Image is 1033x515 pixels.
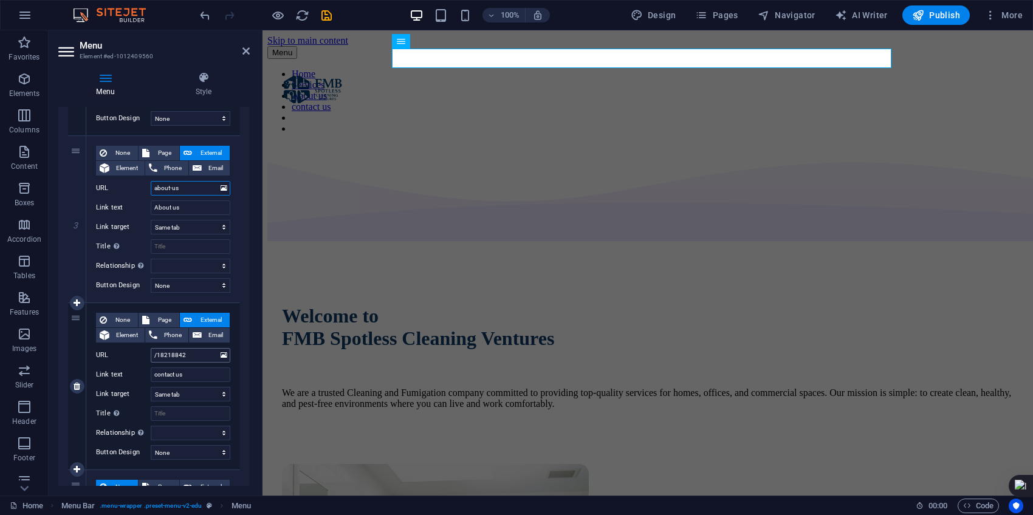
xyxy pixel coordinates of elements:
[139,480,179,494] button: Page
[912,9,960,21] span: Publish
[984,9,1023,21] span: More
[96,181,151,196] label: URL
[15,380,34,390] p: Slider
[9,125,39,135] p: Columns
[958,499,999,513] button: Code
[196,313,226,327] span: External
[96,161,145,176] button: Element
[113,328,141,343] span: Element
[758,9,815,21] span: Navigator
[15,198,35,208] p: Boxes
[205,328,226,343] span: Email
[145,328,188,343] button: Phone
[963,499,994,513] span: Code
[96,480,138,494] button: None
[151,239,230,254] input: Title
[189,328,230,343] button: Email
[902,5,970,25] button: Publish
[96,111,151,126] label: Button Design
[13,271,35,281] p: Tables
[9,52,39,62] p: Favorites
[157,72,250,97] h4: Style
[153,480,176,494] span: Page
[96,426,151,440] label: Relationship
[96,313,138,327] button: None
[207,502,212,509] i: This element is a customizable preset
[96,445,151,460] label: Button Design
[196,480,226,494] span: External
[232,499,251,513] span: Click to select. Double-click to edit
[180,146,230,160] button: External
[151,348,230,363] input: URL...
[189,161,230,176] button: Email
[96,239,151,254] label: Title
[151,181,230,196] input: URL...
[96,146,138,160] button: None
[12,344,37,353] p: Images
[145,161,188,176] button: Phone
[9,89,40,98] p: Elements
[1009,499,1023,513] button: Usercentrics
[113,161,141,176] span: Element
[111,480,134,494] span: None
[96,278,151,293] label: Button Design
[10,307,39,317] p: Features
[111,146,134,160] span: None
[11,162,38,171] p: Content
[100,499,202,513] span: . menu-wrapper .preset-menu-v2-edu
[80,40,250,51] h2: Menu
[10,499,43,513] a: Click to cancel selection. Double-click to open Pages
[753,5,820,25] button: Navigator
[96,328,145,343] button: Element
[96,348,151,363] label: URL
[196,146,226,160] span: External
[96,220,151,234] label: Link target
[111,313,134,327] span: None
[263,30,1033,496] iframe: To enrich screen reader interactions, please activate Accessibility in Grammarly extension settings
[830,5,893,25] button: AI Writer
[67,220,84,230] em: 3
[928,499,947,513] span: 00 00
[96,200,151,215] label: Link text
[96,367,151,382] label: Link text
[12,417,36,426] p: Header
[96,259,151,273] label: Relationship
[151,367,230,382] input: Link text...
[80,51,225,62] h3: Element #ed-1012409560
[916,499,948,513] h6: Session time
[153,313,176,327] span: Page
[58,72,157,97] h4: Menu
[205,161,226,176] span: Email
[835,9,888,21] span: AI Writer
[980,5,1028,25] button: More
[151,200,230,215] input: Link text...
[13,453,35,463] p: Footer
[139,146,179,160] button: Page
[61,499,251,513] nav: breadcrumb
[161,328,185,343] span: Phone
[96,406,151,421] label: Title
[161,161,185,176] span: Phone
[61,499,95,513] span: Click to select. Double-click to edit
[139,313,179,327] button: Page
[937,501,939,510] span: :
[7,234,41,244] p: Accordion
[180,480,230,494] button: External
[96,387,151,401] label: Link target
